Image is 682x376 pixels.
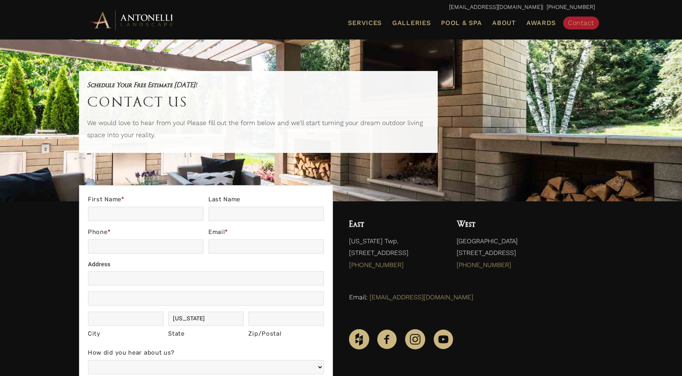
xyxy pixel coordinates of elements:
[87,79,430,90] h5: Schedule Your Free Estimate [DATE]!
[449,4,542,10] a: [EMAIL_ADDRESS][DOMAIN_NAME]
[389,18,434,28] a: Galleries
[526,19,556,27] span: Awards
[349,293,368,301] span: Email:
[87,2,595,13] p: | [PHONE_NUMBER]
[87,9,176,31] img: Antonelli Horizontal Logo
[87,117,430,145] p: We would love to hear from you! Please fill out the form below and we'll start turning your dream...
[88,259,324,271] div: Address
[348,20,382,26] span: Services
[457,217,595,231] h4: West
[392,19,430,27] span: Galleries
[492,20,516,26] span: About
[88,194,204,207] label: First Name
[438,18,485,28] a: Pool & Spa
[349,235,441,275] p: [US_STATE] Twp. [STREET_ADDRESS]
[568,19,594,27] span: Contact
[370,293,473,301] a: [EMAIL_ADDRESS][DOMAIN_NAME]
[248,328,324,340] div: Zip/Postal
[349,329,369,349] img: Houzz
[88,328,164,340] div: City
[208,194,324,207] label: Last Name
[168,328,244,340] div: State
[523,18,559,28] a: Awards
[457,235,595,275] p: [GEOGRAPHIC_DATA] [STREET_ADDRESS]
[88,347,324,360] label: How did you hear about us?
[87,90,430,113] h1: Contact Us
[88,227,204,239] label: Phone
[345,18,385,28] a: Services
[168,311,244,326] input: Michigan
[489,18,519,28] a: About
[349,261,403,269] a: [PHONE_NUMBER]
[457,261,511,269] a: [PHONE_NUMBER]
[208,227,324,239] label: Email
[563,17,599,29] a: Contact
[349,217,441,231] h4: East
[441,19,482,27] span: Pool & Spa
